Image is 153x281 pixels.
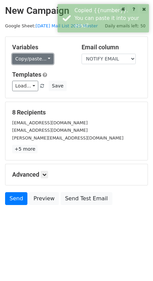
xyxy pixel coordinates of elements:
[12,145,38,153] a: +5 more
[12,120,88,125] small: [EMAIL_ADDRESS][DOMAIN_NAME]
[61,192,112,205] a: Send Test Email
[5,192,27,205] a: Send
[119,249,153,281] iframe: Chat Widget
[12,44,71,51] h5: Variables
[49,81,66,91] button: Save
[12,81,38,91] a: Load...
[12,171,141,178] h5: Advanced
[12,54,53,64] a: Copy/paste...
[5,5,148,17] h2: New Campaign
[5,23,98,28] small: Google Sheet:
[74,7,146,30] div: Copied {{number}}. You can paste it into your email.
[12,128,88,133] small: [EMAIL_ADDRESS][DOMAIN_NAME]
[36,23,98,28] a: [DATE] Mail List 2025 Master
[29,192,59,205] a: Preview
[82,44,141,51] h5: Email column
[12,71,41,78] a: Templates
[12,135,124,140] small: [PERSON_NAME][EMAIL_ADDRESS][DOMAIN_NAME]
[12,109,141,116] h5: 8 Recipients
